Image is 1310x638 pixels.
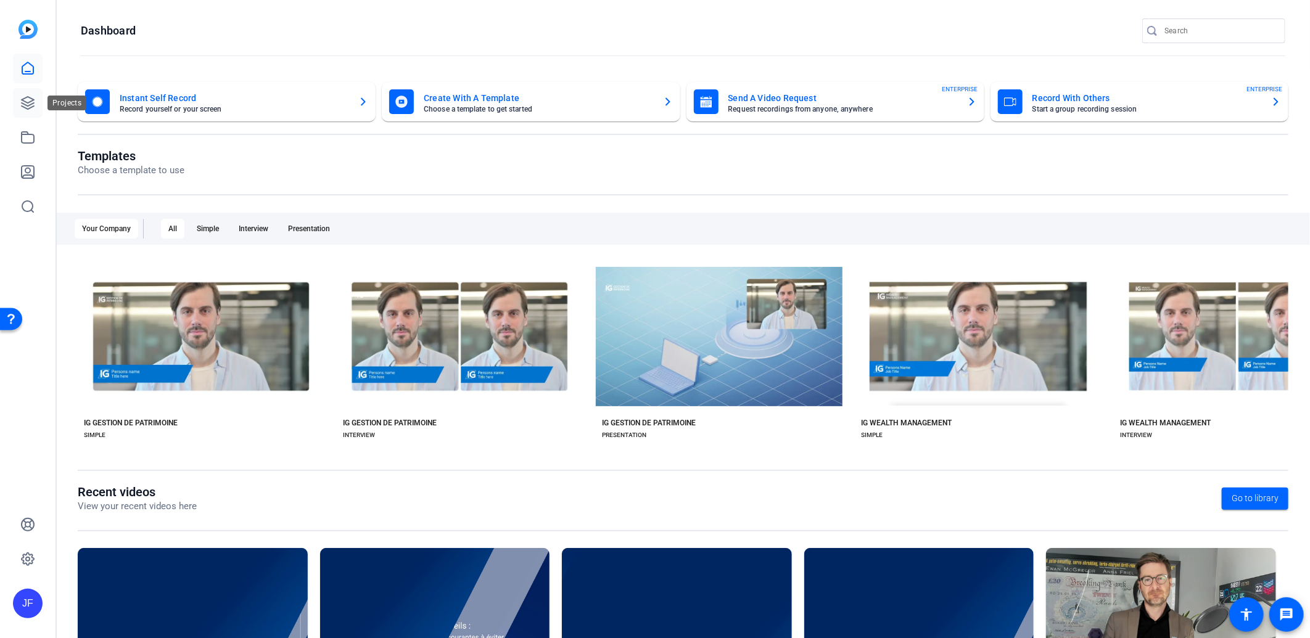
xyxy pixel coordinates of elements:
[84,430,105,440] div: SIMPLE
[281,219,337,239] div: Presentation
[1222,488,1288,510] a: Go to library
[942,84,978,94] span: ENTERPRISE
[1232,492,1279,505] span: Go to library
[75,219,138,239] div: Your Company
[728,105,957,113] mat-card-subtitle: Request recordings from anyone, anywhere
[686,82,984,121] button: Send A Video RequestRequest recordings from anyone, anywhereENTERPRISE
[120,105,348,113] mat-card-subtitle: Record yourself or your screen
[19,20,38,39] img: blue-gradient.svg
[1246,84,1282,94] span: ENTERPRISE
[382,82,680,121] button: Create With A TemplateChoose a template to get started
[343,418,437,428] div: IG GESTION DE PATRIMOINE
[78,82,376,121] button: Instant Self RecordRecord yourself or your screen
[1120,418,1211,428] div: IG WEALTH MANAGEMENT
[13,589,43,618] div: JF
[47,96,86,110] div: Projects
[78,499,197,513] p: View your recent videos here
[231,219,276,239] div: Interview
[991,82,1288,121] button: Record With OthersStart a group recording sessionENTERPRISE
[120,91,348,105] mat-card-title: Instant Self Record
[78,163,184,178] p: Choose a template to use
[78,149,184,163] h1: Templates
[161,219,184,239] div: All
[1032,91,1261,105] mat-card-title: Record With Others
[1164,23,1275,38] input: Search
[602,430,646,440] div: PRESENTATION
[343,430,375,440] div: INTERVIEW
[424,91,653,105] mat-card-title: Create With A Template
[861,418,952,428] div: IG WEALTH MANAGEMENT
[424,105,653,113] mat-card-subtitle: Choose a template to get started
[1032,105,1261,113] mat-card-subtitle: Start a group recording session
[1120,430,1152,440] div: INTERVIEW
[78,485,197,499] h1: Recent videos
[728,91,957,105] mat-card-title: Send A Video Request
[84,418,178,428] div: IG GESTION DE PATRIMOINE
[602,418,696,428] div: IG GESTION DE PATRIMOINE
[1279,607,1294,622] mat-icon: message
[81,23,136,38] h1: Dashboard
[861,430,883,440] div: SIMPLE
[1239,607,1254,622] mat-icon: accessibility
[189,219,226,239] div: Simple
